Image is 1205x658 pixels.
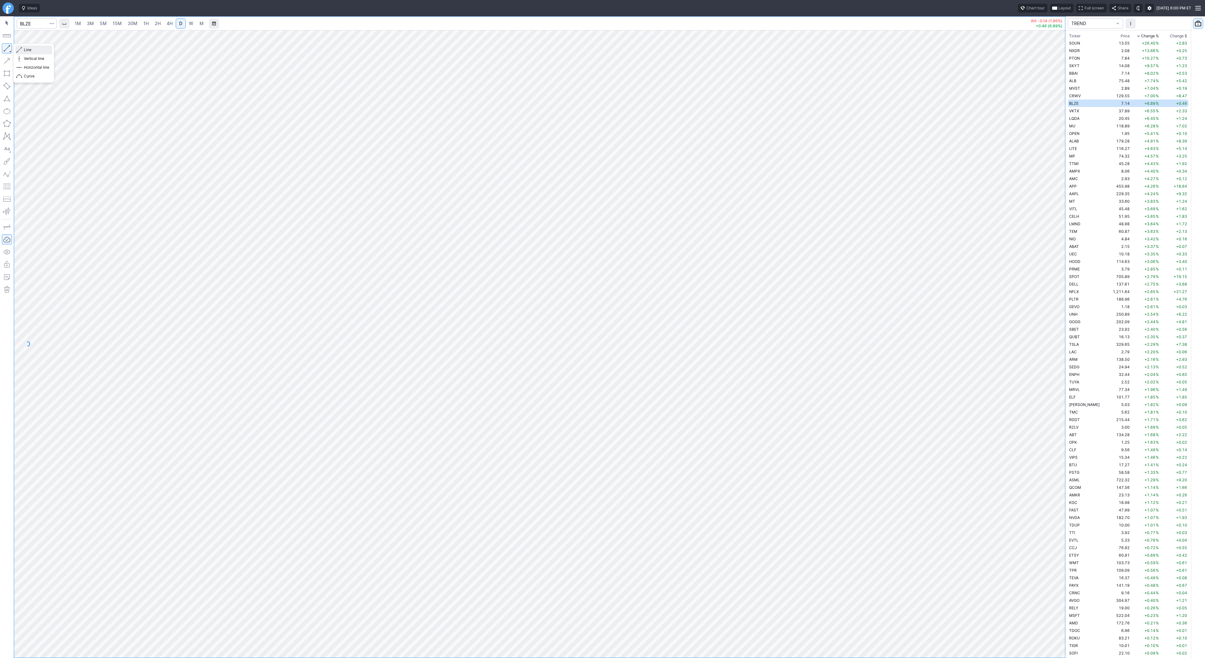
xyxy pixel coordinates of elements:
span: OPEN [1069,131,1079,136]
span: +2.35 [1144,334,1159,339]
button: Hide drawings [2,247,12,257]
button: XABCD [2,131,12,141]
span: +1.23 [1176,63,1187,68]
span: PLTR [1069,297,1079,302]
p: +0.46 (6.89%) [1031,24,1063,28]
span: PTON [1069,56,1080,61]
span: +4.40 [1144,169,1159,174]
span: 1M [75,21,81,26]
span: +3.68 [1176,282,1187,286]
button: Range [209,19,219,29]
span: Horizontal line [24,64,49,71]
span: NXDR [1069,48,1080,53]
span: +9.32 [1176,191,1187,196]
button: Elliott waves [2,169,12,179]
td: 51.95 [1107,212,1131,220]
td: 4.84 [1107,235,1131,243]
span: Chart tour [1026,5,1045,11]
span: TSLA [1069,342,1079,347]
span: Ideas [27,5,37,11]
span: +7.74 [1144,78,1159,83]
div: Price [1121,33,1130,39]
span: % [1155,94,1159,98]
span: +8.47 [1176,94,1187,98]
span: +2.13 [1176,229,1187,234]
span: % [1155,312,1159,317]
span: +2.04 [1144,372,1159,377]
span: +3.42 [1144,237,1159,241]
span: +0.53 [1176,71,1187,76]
span: % [1155,109,1159,113]
button: Full screen [1076,4,1107,13]
span: Full screen [1084,5,1104,11]
span: UNH [1069,312,1078,317]
span: % [1155,41,1159,45]
td: 45.28 [1107,160,1131,167]
a: Finviz.com [3,3,14,14]
button: Position [2,194,12,204]
td: 138.50 [1107,356,1131,363]
span: SPOT [1069,274,1079,279]
td: 179.28 [1107,137,1131,145]
td: 32.44 [1107,371,1131,378]
td: 60.87 [1107,227,1131,235]
span: Vertical line [24,56,49,62]
span: TEM [1069,229,1077,234]
td: 137.61 [1107,280,1131,288]
a: M [196,19,206,29]
button: Remove all autosaved drawings [2,285,12,295]
td: 186.96 [1107,295,1131,303]
span: +2.29 [1144,342,1159,347]
span: SEDG [1069,365,1079,369]
span: % [1155,169,1159,174]
td: 202.09 [1107,318,1131,325]
span: 4H [167,21,173,26]
span: W [189,21,193,26]
span: SBET [1069,327,1079,332]
td: 16.13 [1107,333,1131,340]
td: 705.89 [1107,273,1131,280]
td: 3.79 [1107,265,1131,273]
span: +3.83 [1144,199,1159,204]
span: APP [1069,184,1077,189]
span: LQDA [1069,116,1079,121]
span: +3.06 [1144,259,1159,264]
span: % [1155,342,1159,347]
span: +6.55 [1144,109,1159,113]
button: Arrow [2,56,12,66]
button: Drawing mode: Single [2,222,12,232]
p: AH: -0.14 (1.96%) [1031,19,1063,23]
span: Curve [24,73,49,79]
span: 5M [100,21,107,26]
span: +2.79 [1144,274,1159,279]
span: TTMI [1069,161,1079,166]
td: 229.35 [1107,190,1131,197]
a: 1H [141,19,152,29]
span: +6.28 [1144,124,1159,128]
span: NFLX [1069,289,1079,294]
span: 1H [143,21,149,26]
span: +0.56 [1176,327,1187,332]
span: +2.33 [1176,109,1187,113]
span: +1.72 [1176,222,1187,226]
span: % [1155,86,1159,91]
span: % [1155,214,1159,219]
button: Toggle dark mode [1134,4,1143,13]
span: % [1155,289,1159,294]
button: Interval [59,19,69,29]
span: +8.02 [1144,71,1159,76]
td: 7.14 [1107,69,1131,77]
span: % [1155,334,1159,339]
span: % [1155,357,1159,362]
div: Line [13,43,54,83]
span: +19.15 [1174,274,1187,279]
button: Chart tour [1018,4,1047,13]
a: 5M [97,19,110,29]
span: 30M [128,21,137,26]
td: 13.55 [1107,39,1131,47]
span: +7.02 [1176,124,1187,128]
span: +5.41 [1144,131,1159,136]
span: 3M [87,21,94,26]
span: +0.07 [1176,244,1187,249]
span: +3.69 [1144,206,1159,211]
